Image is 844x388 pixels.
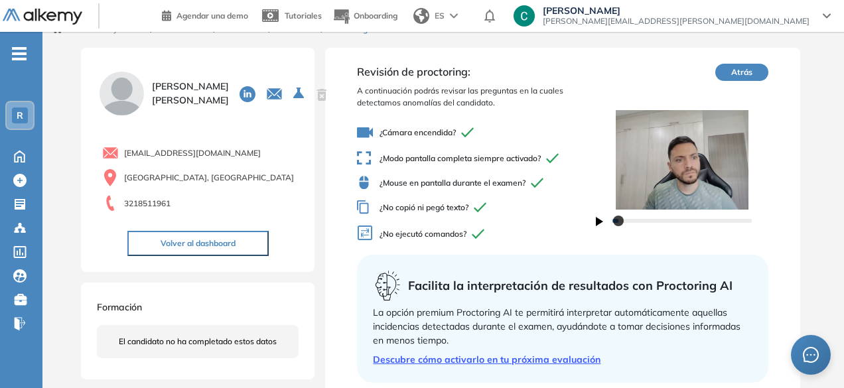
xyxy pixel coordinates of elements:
div: La opción premium Proctoring AI te permitirá interpretar automáticamente aquellas incidencias det... [373,306,752,348]
button: Onboarding [332,2,397,31]
span: ¿No copió ni pegó texto? [357,200,595,214]
span: R [17,110,23,121]
span: [PERSON_NAME] [543,5,809,16]
span: Onboarding [354,11,397,21]
span: El candidato no ha completado estos datos [119,336,277,348]
span: [PERSON_NAME][EMAIL_ADDRESS][PERSON_NAME][DOMAIN_NAME] [543,16,809,27]
span: ¿Modo pantalla completa siempre activado? [357,151,595,165]
span: ¿Cámara encendida? [357,125,595,141]
i: - [12,52,27,55]
button: Volver al dashboard [127,231,269,256]
span: ¿No ejecutó comandos? [357,225,595,244]
span: ES [435,10,445,22]
span: [GEOGRAPHIC_DATA], [GEOGRAPHIC_DATA] [124,172,294,184]
span: [PERSON_NAME] [PERSON_NAME] [152,80,229,107]
span: [EMAIL_ADDRESS][DOMAIN_NAME] [124,147,261,159]
img: world [413,8,429,24]
a: Descubre cómo activarlo en tu próxima evaluación [373,353,752,367]
button: Seleccione la evaluación activa [288,82,312,105]
span: Facilita la interpretación de resultados con Proctoring AI [408,277,733,294]
img: arrow [450,13,458,19]
span: Tutoriales [285,11,322,21]
span: message [802,346,819,363]
img: Logo [3,9,82,25]
span: Agendar una demo [176,11,248,21]
button: Atrás [715,64,768,81]
a: Agendar una demo [162,7,248,23]
span: 3218511961 [124,198,171,210]
span: A continuación podrás revisar las preguntas en la cuales detectamos anomalías del candidato. [357,85,595,109]
span: Formación [97,301,142,313]
span: ¿Mouse en pantalla durante el examen? [357,176,595,190]
img: PROFILE_MENU_LOGO_USER [97,69,146,118]
span: Revisión de proctoring: [357,64,595,80]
